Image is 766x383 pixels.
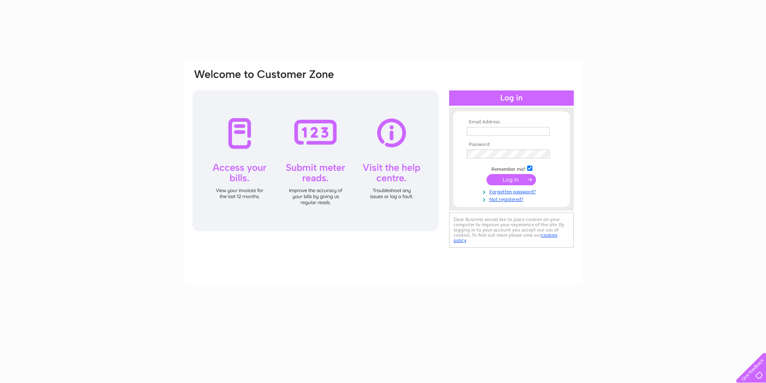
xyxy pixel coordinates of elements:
[465,119,558,125] th: Email Address:
[465,142,558,147] th: Password:
[467,195,558,203] a: Not registered?
[454,232,557,243] a: cookies policy
[467,187,558,195] a: Forgotten password?
[465,164,558,172] td: Remember me?
[487,174,536,185] input: Submit
[449,213,574,248] div: Clear Business would like to place cookies on your computer to improve your experience of the sit...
